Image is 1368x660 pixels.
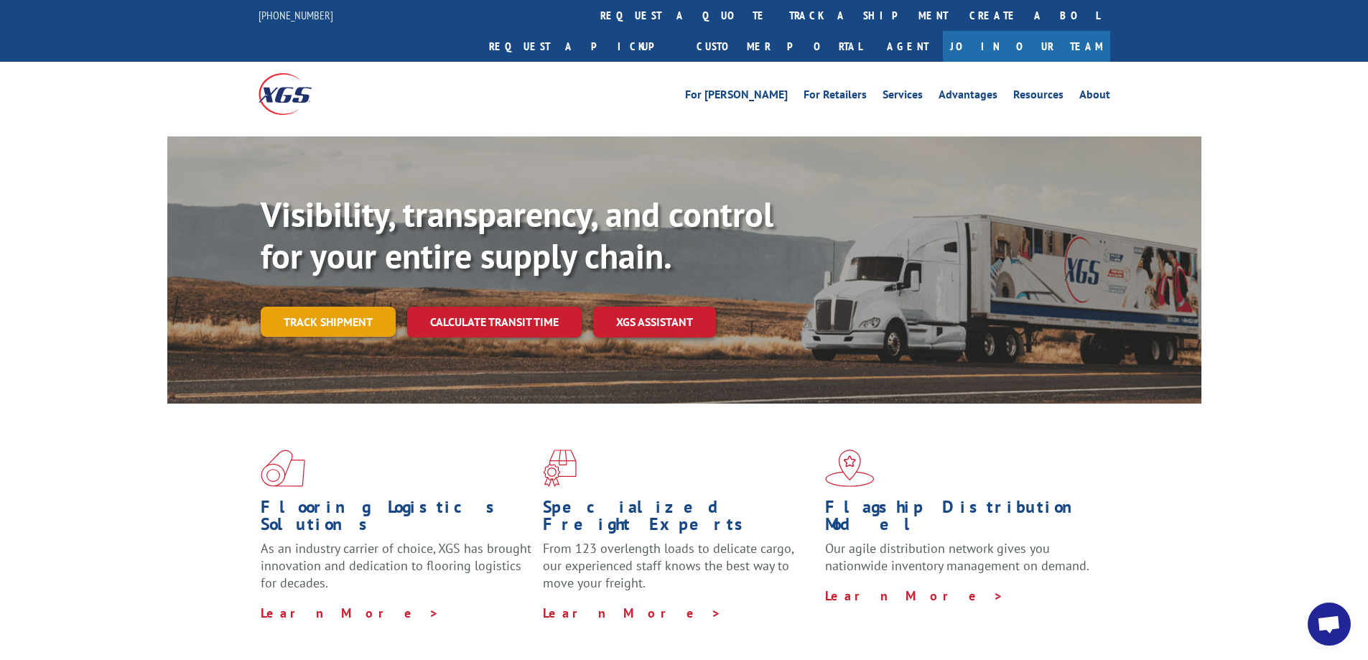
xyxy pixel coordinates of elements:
h1: Flooring Logistics Solutions [261,498,532,540]
div: Open chat [1308,603,1351,646]
a: For [PERSON_NAME] [685,89,788,105]
img: xgs-icon-flagship-distribution-model-red [825,450,875,487]
span: Our agile distribution network gives you nationwide inventory management on demand. [825,540,1089,574]
a: Services [883,89,923,105]
a: Request a pickup [478,31,686,62]
a: Calculate transit time [407,307,582,338]
a: Agent [873,31,943,62]
b: Visibility, transparency, and control for your entire supply chain. [261,192,773,278]
a: XGS ASSISTANT [593,307,716,338]
a: [PHONE_NUMBER] [259,8,333,22]
a: Resources [1013,89,1064,105]
img: xgs-icon-focused-on-flooring-red [543,450,577,487]
a: About [1079,89,1110,105]
h1: Flagship Distribution Model [825,498,1097,540]
a: Customer Portal [686,31,873,62]
a: Learn More > [825,587,1004,604]
a: Learn More > [261,605,439,621]
span: As an industry carrier of choice, XGS has brought innovation and dedication to flooring logistics... [261,540,531,591]
img: xgs-icon-total-supply-chain-intelligence-red [261,450,305,487]
a: Advantages [939,89,997,105]
h1: Specialized Freight Experts [543,498,814,540]
p: From 123 overlength loads to delicate cargo, our experienced staff knows the best way to move you... [543,540,814,604]
a: Join Our Team [943,31,1110,62]
a: Track shipment [261,307,396,337]
a: For Retailers [804,89,867,105]
a: Learn More > [543,605,722,621]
